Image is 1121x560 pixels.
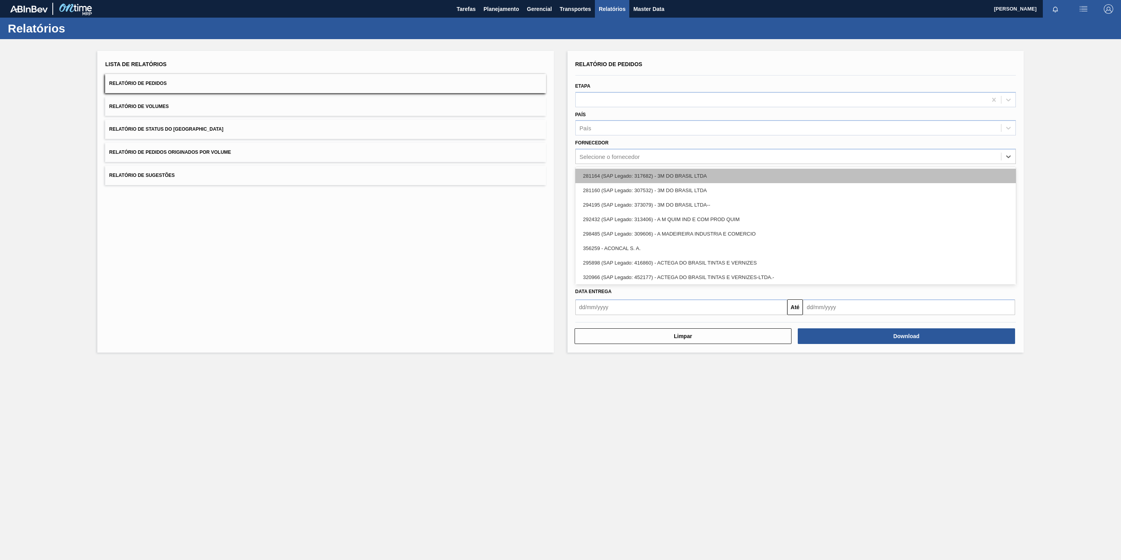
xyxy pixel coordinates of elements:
input: dd/mm/yyyy [803,299,1015,315]
div: 356259 - ACONCAL S. A. [575,241,1016,256]
span: Data entrega [575,289,612,294]
button: Relatório de Sugestões [105,166,546,185]
img: Logout [1104,4,1113,14]
span: Planejamento [483,4,519,14]
div: 281164 (SAP Legado: 317682) - 3M DO BRASIL LTDA [575,169,1016,183]
button: Download [798,328,1015,344]
input: dd/mm/yyyy [575,299,788,315]
span: Relatório de Pedidos Originados por Volume [109,149,231,155]
div: 292432 (SAP Legado: 313406) - A M QUIM IND E COM PROD QUIM [575,212,1016,227]
div: País [580,125,591,131]
span: Gerencial [527,4,552,14]
span: Relatório de Status do [GEOGRAPHIC_DATA] [109,126,223,132]
div: 298485 (SAP Legado: 309606) - A MADEIREIRA INDUSTRIA E COMERCIO [575,227,1016,241]
img: TNhmsLtSVTkK8tSr43FrP2fwEKptu5GPRR3wAAAABJRU5ErkJggg== [10,5,48,13]
span: Relatório de Volumes [109,104,168,109]
button: Relatório de Status do [GEOGRAPHIC_DATA] [105,120,546,139]
button: Notificações [1043,4,1068,14]
h1: Relatórios [8,24,147,33]
span: Relatório de Pedidos [575,61,643,67]
div: 294195 (SAP Legado: 373079) - 3M DO BRASIL LTDA-- [575,198,1016,212]
img: userActions [1079,4,1088,14]
div: 295898 (SAP Legado: 416860) - ACTEGA DO BRASIL TINTAS E VERNIZES [575,256,1016,270]
span: Master Data [633,4,664,14]
button: Relatório de Volumes [105,97,546,116]
span: Transportes [560,4,591,14]
div: 281160 (SAP Legado: 307532) - 3M DO BRASIL LTDA [575,183,1016,198]
span: Relatórios [599,4,625,14]
span: Relatório de Pedidos [109,81,167,86]
button: Limpar [575,328,792,344]
label: Etapa [575,83,591,89]
div: 320966 (SAP Legado: 452177) - ACTEGA DO BRASIL TINTAS E VERNIZES-LTDA.- [575,270,1016,285]
button: Relatório de Pedidos Originados por Volume [105,143,546,162]
button: Relatório de Pedidos [105,74,546,93]
span: Tarefas [457,4,476,14]
div: Selecione o fornecedor [580,153,640,160]
label: Fornecedor [575,140,609,146]
button: Até [787,299,803,315]
label: País [575,112,586,117]
span: Relatório de Sugestões [109,173,175,178]
span: Lista de Relatórios [105,61,167,67]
